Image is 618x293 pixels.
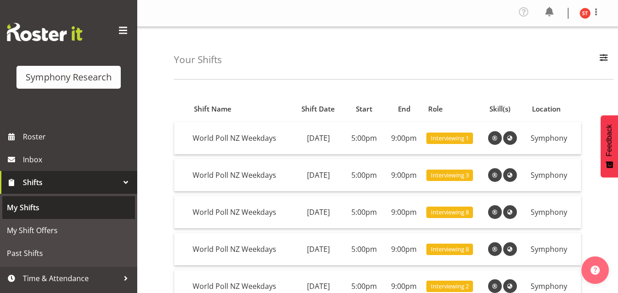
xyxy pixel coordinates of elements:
td: 9:00pm [385,233,423,266]
div: End [391,104,418,114]
span: Interviewing 8 [431,245,469,254]
div: Symphony Research [26,70,112,84]
td: Symphony [527,196,581,229]
span: Inbox [23,153,133,166]
td: [DATE] [293,196,343,229]
span: Interviewing 2 [431,282,469,291]
div: Start [349,104,380,114]
span: Shifts [23,176,119,189]
div: Shift Name [194,104,288,114]
td: 5:00pm [343,196,385,229]
td: 5:00pm [343,159,385,192]
td: 5:00pm [343,122,385,154]
td: Symphony [527,122,581,154]
a: My Shift Offers [2,219,135,242]
span: Time & Attendance [23,272,119,285]
button: Feedback - Show survey [601,115,618,177]
td: World Poll NZ Weekdays [189,122,294,154]
span: Past Shifts [7,246,130,260]
td: [DATE] [293,122,343,154]
img: siavalua-tiai11860.jpg [580,8,591,19]
span: Interviewing 3 [431,171,469,180]
td: Symphony [527,159,581,192]
span: Roster [23,130,133,144]
div: Skill(s) [489,104,521,114]
div: Location [532,104,576,114]
img: Rosterit website logo [7,23,82,41]
td: 5:00pm [343,233,385,266]
button: Filter Employees [594,50,613,70]
td: 9:00pm [385,159,423,192]
span: Feedback [605,124,613,156]
h4: Your Shifts [174,54,222,65]
td: 9:00pm [385,122,423,154]
td: World Poll NZ Weekdays [189,233,294,266]
span: My Shift Offers [7,224,130,237]
span: Interviewing 1 [431,134,469,143]
a: Past Shifts [2,242,135,265]
span: Interviewing 8 [431,208,469,217]
img: help-xxl-2.png [591,266,600,275]
div: Role [428,104,479,114]
td: 9:00pm [385,196,423,229]
td: World Poll NZ Weekdays [189,159,294,192]
td: World Poll NZ Weekdays [189,196,294,229]
td: Symphony [527,233,581,266]
a: My Shifts [2,196,135,219]
span: My Shifts [7,201,130,214]
div: Shift Date [299,104,338,114]
td: [DATE] [293,233,343,266]
td: [DATE] [293,159,343,192]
